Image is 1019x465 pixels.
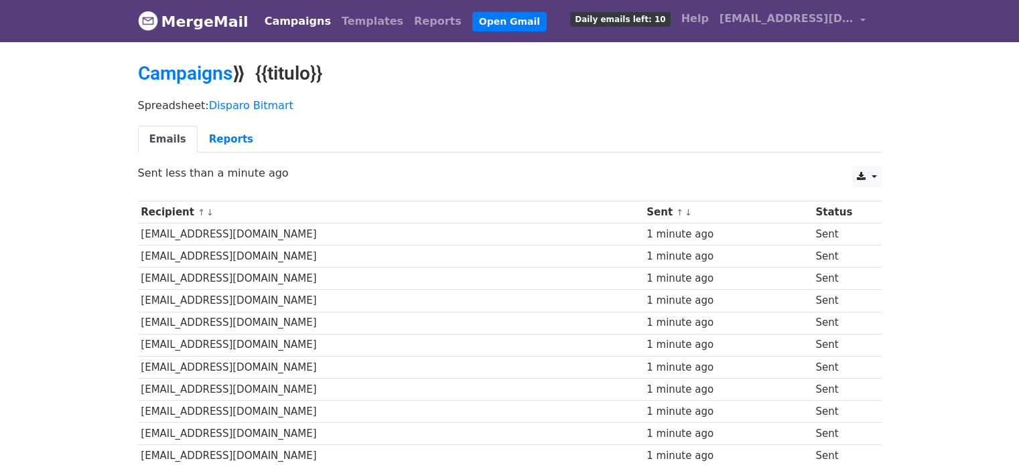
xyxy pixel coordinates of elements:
div: 1 minute ago [647,293,809,308]
td: [EMAIL_ADDRESS][DOMAIN_NAME] [138,334,644,356]
span: Daily emails left: 10 [570,12,670,27]
th: Recipient [138,201,644,223]
h2: ⟫ {{titulo}} [138,62,882,85]
a: MergeMail [138,7,249,35]
a: Campaigns [138,62,232,84]
td: Sent [813,400,872,422]
a: Reports [409,8,467,35]
a: Daily emails left: 10 [565,5,675,32]
td: Sent [813,423,872,445]
a: ↓ [685,207,692,217]
td: [EMAIL_ADDRESS][DOMAIN_NAME] [138,312,644,334]
td: Sent [813,356,872,378]
div: 1 minute ago [647,360,809,375]
td: Sent [813,268,872,290]
div: 1 minute ago [647,448,809,464]
a: [EMAIL_ADDRESS][DOMAIN_NAME] [714,5,871,37]
a: ↑ [676,207,683,217]
td: Sent [813,290,872,312]
td: [EMAIL_ADDRESS][DOMAIN_NAME] [138,290,644,312]
th: Sent [643,201,812,223]
a: Emails [138,126,198,153]
a: Disparo Bitmart [209,99,293,112]
td: Sent [813,312,872,334]
div: 1 minute ago [647,227,809,242]
div: 1 minute ago [647,315,809,331]
td: [EMAIL_ADDRESS][DOMAIN_NAME] [138,423,644,445]
td: Sent [813,334,872,356]
div: 1 minute ago [647,426,809,442]
a: Help [676,5,714,32]
div: 1 minute ago [647,382,809,397]
div: 1 minute ago [647,404,809,420]
a: ↑ [198,207,205,217]
a: Templates [336,8,409,35]
p: Sent less than a minute ago [138,166,882,180]
p: Spreadsheet: [138,98,882,112]
a: ↓ [206,207,214,217]
td: [EMAIL_ADDRESS][DOMAIN_NAME] [138,356,644,378]
td: [EMAIL_ADDRESS][DOMAIN_NAME] [138,378,644,400]
div: 1 minute ago [647,249,809,264]
td: Sent [813,246,872,268]
th: Status [813,201,872,223]
td: Sent [813,378,872,400]
td: Sent [813,223,872,246]
span: [EMAIL_ADDRESS][DOMAIN_NAME] [720,11,854,27]
a: Open Gmail [472,12,547,31]
td: [EMAIL_ADDRESS][DOMAIN_NAME] [138,223,644,246]
div: 1 minute ago [647,271,809,286]
td: [EMAIL_ADDRESS][DOMAIN_NAME] [138,400,644,422]
img: MergeMail logo [138,11,158,31]
a: Campaigns [259,8,336,35]
td: [EMAIL_ADDRESS][DOMAIN_NAME] [138,268,644,290]
a: Reports [198,126,265,153]
div: 1 minute ago [647,337,809,353]
td: [EMAIL_ADDRESS][DOMAIN_NAME] [138,246,644,268]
